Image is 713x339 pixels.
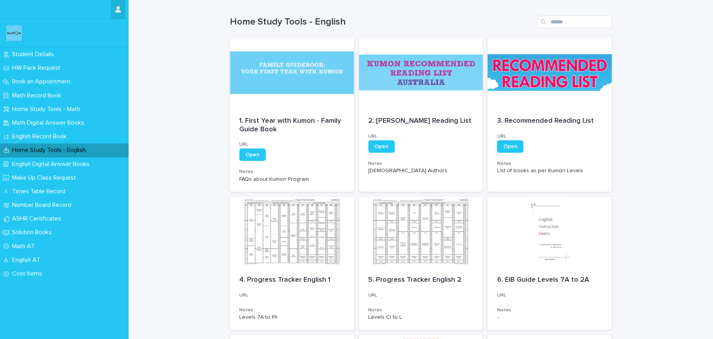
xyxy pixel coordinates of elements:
h3: Notes [239,307,345,313]
a: Open [368,140,395,153]
p: Math AT [9,243,41,250]
p: 1. First Year with Kumon - Family Guide Book [239,117,345,134]
a: 5. Progress Tracker English 2URLNotesLevels CI to L [359,196,483,330]
p: Times Table Record [9,188,72,195]
h1: Home Study Tools - English [230,16,535,28]
span: Open [503,144,517,149]
p: Levels CI to L [368,314,474,321]
span: Open [374,144,388,149]
h3: Notes [497,307,602,313]
p: English Record Book [9,133,73,140]
a: Open [497,140,523,153]
h3: Notes [368,161,474,167]
h3: Notes [368,307,474,313]
a: 2. [PERSON_NAME] Reading ListURLOpenNotes[DEMOGRAPHIC_DATA] Authors [359,37,483,192]
p: Book an Appointment [9,78,77,85]
p: 3. Recommended Reading List [497,117,602,125]
p: HW Pack Request [9,64,67,72]
p: Student Details [9,51,60,58]
p: 2. [PERSON_NAME] Reading List [368,117,474,125]
span: Open [245,152,259,157]
p: Math Record Book [9,92,67,99]
img: o6XkwfS7S2qhyeB9lxyF [6,25,22,41]
p: Make Up Class Request [9,174,82,182]
a: Open [239,148,266,161]
a: 1. First Year with Kumon - Family Guide BookURLOpenNotesFAQs about Kumon Program [230,37,354,192]
p: 4. Progress Tracker English 1 [239,276,345,284]
h3: URL [497,133,602,139]
p: ASHR Certificates [9,215,67,222]
p: Solution Books [9,229,58,236]
p: English AT [9,256,46,264]
p: Home Study Tools - English [9,147,92,154]
p: - [497,314,602,321]
p: Cost Items [9,270,48,277]
h3: Notes [239,169,345,175]
a: 4. Progress Tracker English 1URLNotesLevels 7A to FII [230,196,354,330]
h3: URL [239,141,345,148]
a: 6. EIB Guide Levels 7A to 2AURLNotes- [487,196,612,330]
p: 6. EIB Guide Levels 7A to 2A [497,276,602,284]
p: Levels 7A to FII [239,314,345,321]
h3: URL [368,133,474,139]
a: 3. Recommended Reading ListURLOpenNotesList of books as per Kumon Levels [487,37,612,192]
h3: URL [497,292,602,298]
h3: URL [368,292,474,298]
input: Search [538,16,612,28]
p: Home Study Tools - Math [9,106,86,113]
p: Number Board Record [9,201,78,209]
h3: URL [239,292,345,298]
p: 5. Progress Tracker English 2 [368,276,474,284]
p: List of books as per Kumon Levels [497,168,602,174]
h3: Notes [497,161,602,167]
p: FAQs about Kumon Program [239,176,345,183]
p: Math Digital Answer Books [9,119,90,127]
p: [DEMOGRAPHIC_DATA] Authors [368,168,474,174]
p: English Digital Answer Books [9,161,96,168]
